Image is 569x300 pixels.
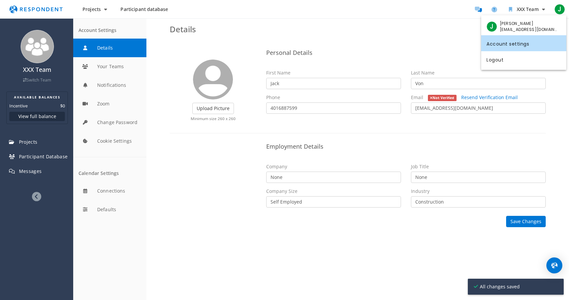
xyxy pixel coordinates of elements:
a: Logout [481,51,566,67]
div: Open Intercom Messenger [546,257,562,273]
a: Account settings [481,35,566,51]
span: [PERSON_NAME] [500,21,558,27]
span: J [486,21,497,32]
span: [EMAIL_ADDRESS][DOMAIN_NAME] [500,27,558,33]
